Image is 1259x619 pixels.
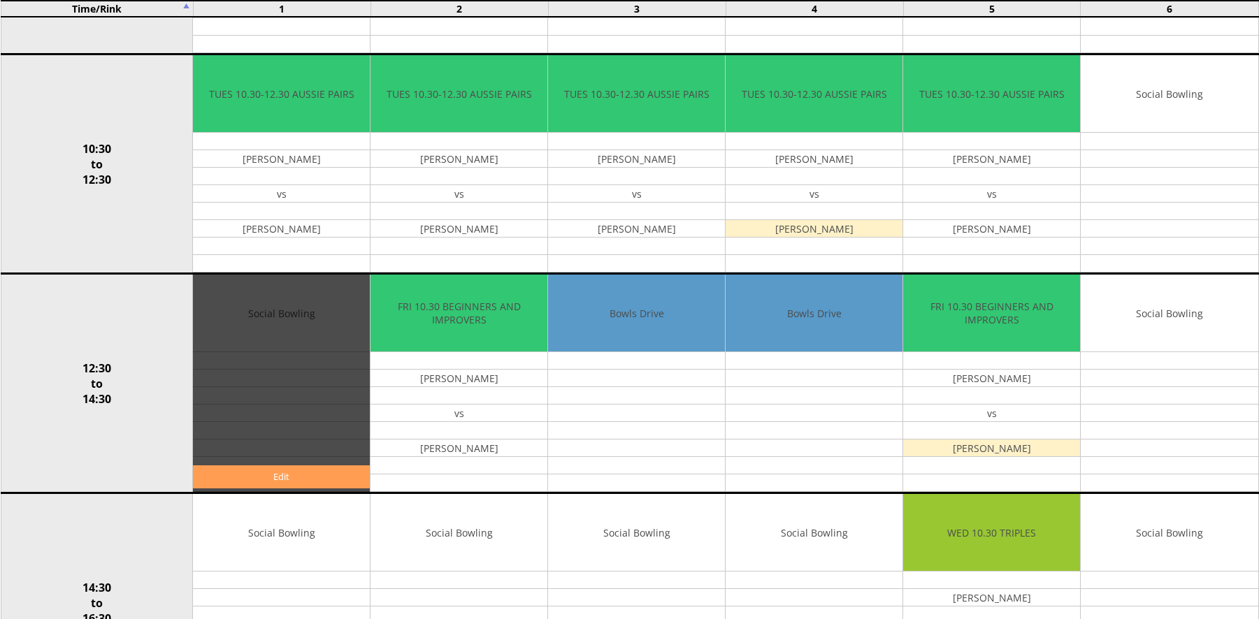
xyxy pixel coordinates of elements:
[903,405,1080,422] td: vs
[903,439,1080,457] td: [PERSON_NAME]
[726,150,902,168] td: [PERSON_NAME]
[548,275,725,352] td: Bowls Drive
[1,1,193,17] td: Time/Rink
[370,150,547,168] td: [PERSON_NAME]
[903,185,1080,203] td: vs
[370,55,547,133] td: TUES 10.30-12.30 AUSSIE PAIRS
[726,185,902,203] td: vs
[370,405,547,422] td: vs
[726,494,902,571] td: Social Bowling
[548,494,725,571] td: Social Bowling
[193,465,370,488] a: Edit
[726,220,902,238] td: [PERSON_NAME]
[370,439,547,457] td: [PERSON_NAME]
[193,494,370,571] td: Social Bowling
[903,275,1080,352] td: FRI 10.30 BEGINNERS AND IMPROVERS
[193,1,370,17] td: 1
[903,1,1081,17] td: 5
[548,1,726,17] td: 3
[1081,275,1258,352] td: Social Bowling
[903,370,1080,387] td: [PERSON_NAME]
[903,55,1080,133] td: TUES 10.30-12.30 AUSSIE PAIRS
[1,274,193,493] td: 12:30 to 14:30
[1,54,193,274] td: 10:30 to 12:30
[370,370,547,387] td: [PERSON_NAME]
[903,494,1080,571] td: WED 10.30 TRIPLES
[193,220,370,238] td: [PERSON_NAME]
[1081,494,1258,571] td: Social Bowling
[903,150,1080,168] td: [PERSON_NAME]
[726,55,902,133] td: TUES 10.30-12.30 AUSSIE PAIRS
[548,220,725,238] td: [PERSON_NAME]
[370,220,547,238] td: [PERSON_NAME]
[548,185,725,203] td: vs
[370,185,547,203] td: vs
[193,150,370,168] td: [PERSON_NAME]
[548,55,725,133] td: TUES 10.30-12.30 AUSSIE PAIRS
[903,589,1080,606] td: [PERSON_NAME]
[370,1,548,17] td: 2
[726,1,903,17] td: 4
[903,220,1080,238] td: [PERSON_NAME]
[193,185,370,203] td: vs
[370,275,547,352] td: FRI 10.30 BEGINNERS AND IMPROVERS
[548,150,725,168] td: [PERSON_NAME]
[1081,1,1258,17] td: 6
[370,494,547,571] td: Social Bowling
[193,55,370,133] td: TUES 10.30-12.30 AUSSIE PAIRS
[1081,55,1258,133] td: Social Bowling
[726,275,902,352] td: Bowls Drive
